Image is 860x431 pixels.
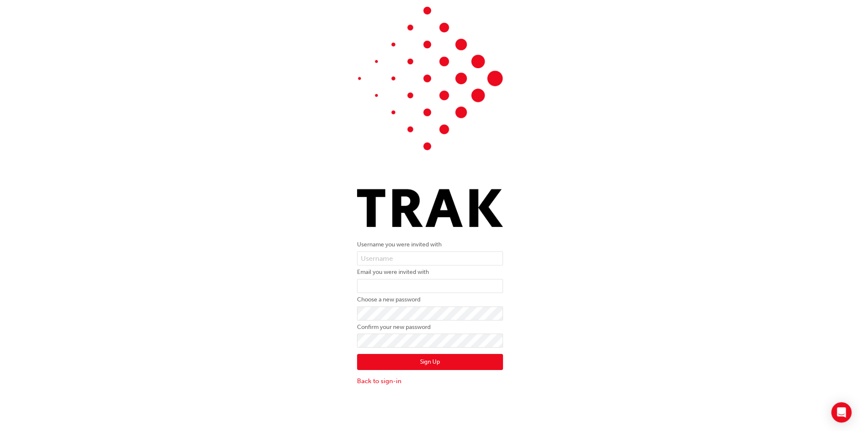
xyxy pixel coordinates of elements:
[357,267,503,277] label: Email you were invited with
[357,251,503,266] input: Username
[357,7,503,227] img: Trak
[357,322,503,332] label: Confirm your new password
[357,240,503,250] label: Username you were invited with
[357,354,503,370] button: Sign Up
[357,295,503,305] label: Choose a new password
[831,402,852,423] div: Open Intercom Messenger
[357,376,503,386] a: Back to sign-in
